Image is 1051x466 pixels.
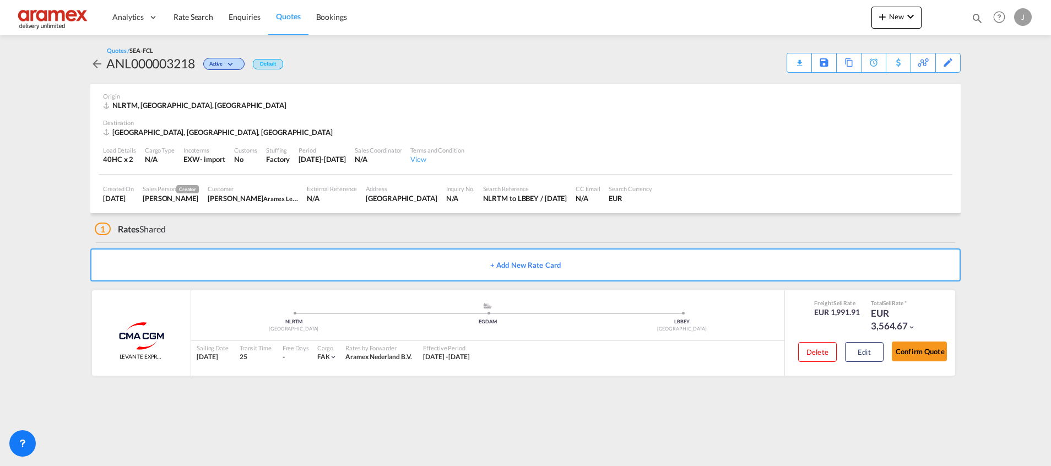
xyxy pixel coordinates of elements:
[90,248,961,281] button: + Add New Rate Card
[276,12,300,21] span: Quotes
[793,53,806,63] div: Quote PDF is not available at this time
[129,47,153,54] span: SEA-FCL
[410,154,464,164] div: View
[143,193,199,203] div: Janice Camporaso
[176,185,199,193] span: Creator
[446,193,474,203] div: N/A
[329,353,337,361] md-icon: icon-chevron-down
[240,353,272,362] div: 25
[90,55,106,72] div: icon-arrow-left
[118,224,140,234] span: Rates
[355,154,402,164] div: N/A
[203,58,245,70] div: Change Status Here
[107,46,153,55] div: Quotes /SEA-FCL
[355,146,402,154] div: Sales Coordinator
[95,223,111,235] span: 1
[283,344,309,352] div: Free Days
[904,10,917,23] md-icon: icon-chevron-down
[307,193,357,203] div: N/A
[423,344,470,352] div: Effective Period
[174,12,213,21] span: Rate Search
[410,146,464,154] div: Terms and Condition
[103,100,289,110] div: NLRTM, Rotterdam, Europe
[971,12,983,29] div: icon-magnify
[833,300,843,306] span: Sell
[609,193,652,203] div: EUR
[576,185,600,193] div: CC Email
[576,193,600,203] div: N/A
[1014,8,1032,26] div: J
[197,318,391,326] div: NLRTM
[145,146,175,154] div: Cargo Type
[892,342,947,361] button: Confirm Quote
[366,185,437,193] div: Address
[183,146,225,154] div: Incoterms
[234,154,257,164] div: No
[240,344,272,352] div: Transit Time
[876,10,889,23] md-icon: icon-plus 400-fg
[283,353,285,362] div: -
[317,353,330,361] span: FAK
[345,344,412,352] div: Rates by Forwarder
[345,353,412,362] div: Aramex Nederland B.V.
[883,300,892,306] span: Sell
[908,323,915,331] md-icon: icon-chevron-down
[423,353,470,362] div: 03 Oct 2025 - 03 Oct 2025
[103,154,136,164] div: 40HC x 2
[585,318,779,326] div: LBBEY
[112,101,286,110] span: NLRTM, [GEOGRAPHIC_DATA], [GEOGRAPHIC_DATA]
[871,7,922,29] button: icon-plus 400-fgNewicon-chevron-down
[481,303,494,308] md-icon: assets/icons/custom/ship-fill.svg
[183,154,200,164] div: EXW
[103,92,948,100] div: Origin
[266,154,290,164] div: Factory Stuffing
[871,307,926,333] div: EUR 3,564.67
[814,307,860,318] div: EUR 1,991.91
[208,185,298,193] div: Customer
[103,127,335,137] div: LBBEY, Beirut, Middle East
[446,185,474,193] div: Inquiry No.
[197,326,391,333] div: [GEOGRAPHIC_DATA]
[483,193,567,203] div: NLRTM to LBBEY / 2 Oct 2025
[145,154,175,164] div: N/A
[990,8,1009,26] span: Help
[845,342,884,362] button: Edit
[225,62,239,68] md-icon: icon-chevron-down
[208,193,298,203] div: Patrick AbiFadel
[200,154,225,164] div: - import
[798,342,837,362] button: Delete
[391,318,584,326] div: EGDAM
[119,322,164,350] img: CMA CGM
[17,5,91,30] img: dca169e0c7e311edbe1137055cab269e.png
[209,61,225,71] span: Active
[793,55,806,63] md-icon: icon-download
[316,12,347,21] span: Bookings
[95,223,166,235] div: Shared
[253,59,283,69] div: Default
[197,344,229,352] div: Sailing Date
[103,193,134,203] div: 3 Oct 2025
[195,55,247,72] div: Change Status Here
[307,185,357,193] div: External Reference
[197,353,229,362] div: [DATE]
[90,57,104,71] md-icon: icon-arrow-left
[609,185,652,193] div: Search Currency
[263,194,309,203] span: Aramex Lebanon
[120,353,164,360] span: LEVANTE EXPRESS
[990,8,1014,28] div: Help
[366,193,437,203] div: Lebanon
[345,353,412,361] span: Aramex Nederland B.V.
[317,344,338,352] div: Cargo
[585,326,779,333] div: [GEOGRAPHIC_DATA]
[103,146,136,154] div: Load Details
[903,300,907,306] span: Subject to Remarks
[814,299,860,307] div: Freight Rate
[423,353,470,361] span: [DATE] - [DATE]
[143,185,199,193] div: Sales Person
[876,12,917,21] span: New
[234,146,257,154] div: Customs
[971,12,983,24] md-icon: icon-magnify
[103,185,134,193] div: Created On
[483,185,567,193] div: Search Reference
